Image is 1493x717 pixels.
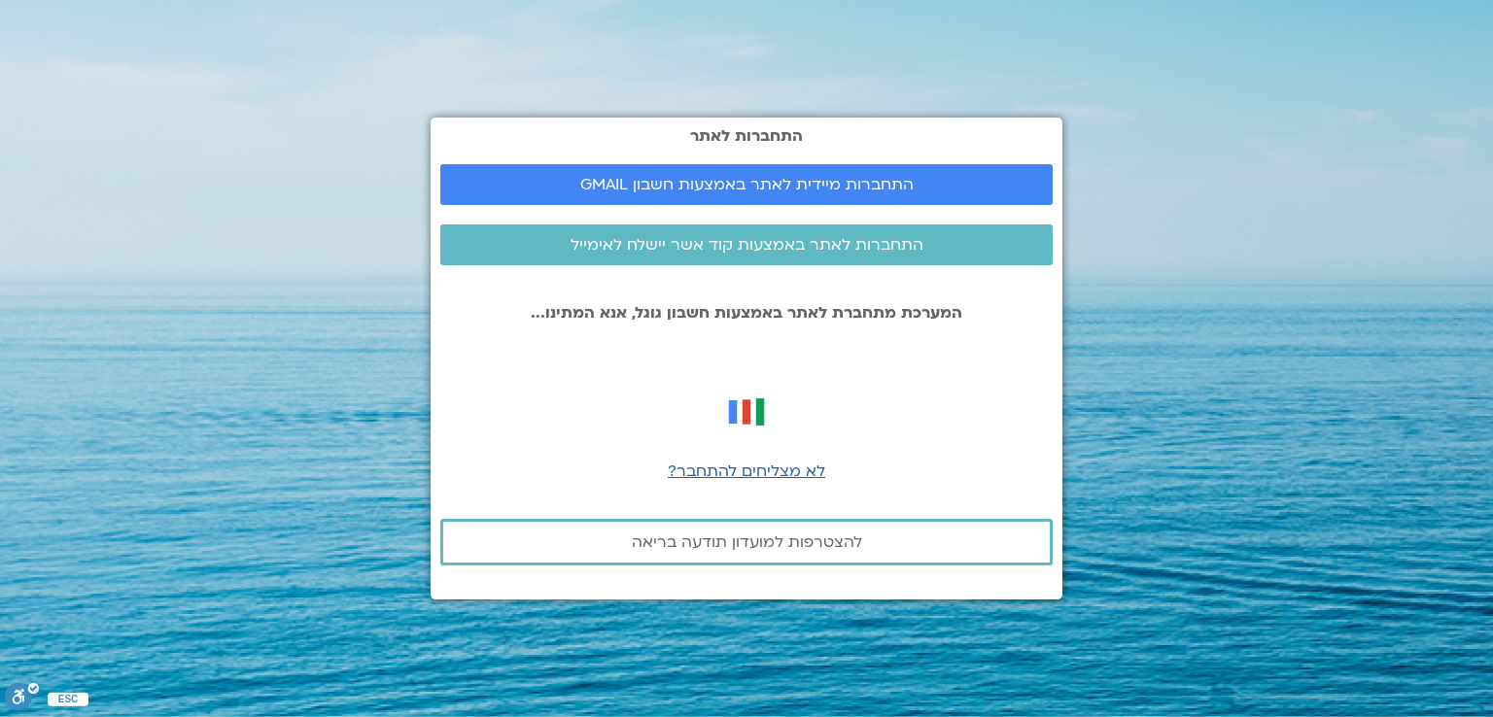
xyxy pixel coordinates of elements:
a: להצטרפות למועדון תודעה בריאה [440,519,1053,565]
span: להצטרפות למועדון תודעה בריאה [632,533,862,551]
h2: התחברות לאתר [440,127,1053,145]
a: לא מצליחים להתחבר? [668,461,825,482]
p: המערכת מתחברת לאתר באמצעות חשבון גוגל, אנא המתינו... [440,304,1053,322]
span: התחברות לאתר באמצעות קוד אשר יישלח לאימייל [571,236,923,254]
a: התחברות לאתר באמצעות קוד אשר יישלח לאימייל [440,224,1053,265]
a: התחברות מיידית לאתר באמצעות חשבון GMAIL [440,164,1053,205]
span: התחברות מיידית לאתר באמצעות חשבון GMAIL [580,176,914,193]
